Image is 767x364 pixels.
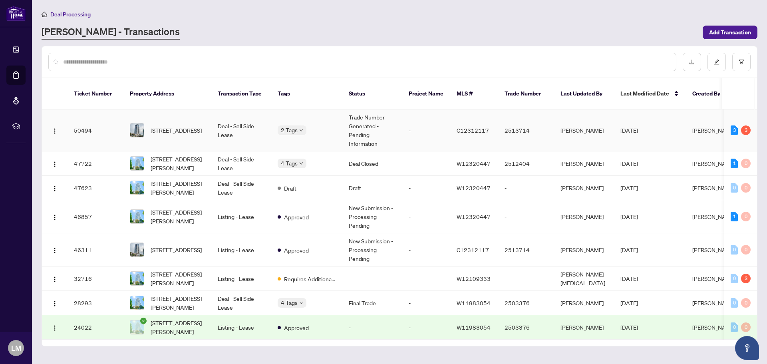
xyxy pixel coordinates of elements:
td: Deal - Sell Side Lease [211,176,271,200]
td: Listing - Lease [211,267,271,291]
img: thumbnail-img [130,157,144,170]
div: 0 [731,274,738,283]
div: 0 [741,212,751,221]
span: Add Transaction [709,26,751,39]
td: Deal - Sell Side Lease [211,291,271,315]
span: Draft [284,184,296,193]
td: [PERSON_NAME] [554,176,614,200]
span: [PERSON_NAME] [692,160,735,167]
div: 0 [741,322,751,332]
span: W12320447 [457,213,491,220]
span: [STREET_ADDRESS][PERSON_NAME] [151,208,205,225]
div: 0 [741,298,751,308]
button: download [683,53,701,71]
span: Approved [284,246,309,255]
button: Logo [48,181,61,194]
button: Open asap [735,336,759,360]
th: Property Address [123,78,211,109]
td: 2503376 [498,291,554,315]
button: edit [707,53,726,71]
div: 1 [731,159,738,168]
span: [PERSON_NAME] [692,127,735,134]
img: Logo [52,128,58,134]
span: [STREET_ADDRESS] [151,126,202,135]
th: Tags [271,78,342,109]
img: Logo [52,161,58,167]
span: Requires Additional Docs [284,274,336,283]
div: 3 [731,125,738,135]
td: 32716 [68,267,123,291]
span: [PERSON_NAME] [692,275,735,282]
div: 0 [741,159,751,168]
th: Trade Number [498,78,554,109]
td: New Submission - Processing Pending [342,233,402,267]
span: [STREET_ADDRESS][PERSON_NAME] [151,318,205,336]
span: W12109333 [457,275,491,282]
td: 47722 [68,151,123,176]
span: W12320447 [457,160,491,167]
img: Logo [52,214,58,221]
td: - [498,176,554,200]
td: Listing - Lease [211,315,271,340]
span: [DATE] [620,324,638,331]
td: [PERSON_NAME][MEDICAL_DATA] [554,267,614,291]
div: 0 [731,245,738,255]
div: 0 [741,183,751,193]
td: 2513714 [498,109,554,151]
button: Add Transaction [703,26,757,39]
span: [PERSON_NAME] [692,299,735,306]
div: 1 [731,212,738,221]
td: 2512404 [498,151,554,176]
th: MLS # [450,78,498,109]
td: Listing - Lease [211,233,271,267]
span: C12312117 [457,246,489,253]
div: 0 [731,322,738,332]
span: [DATE] [620,160,638,167]
span: [PERSON_NAME] [692,324,735,331]
span: filter [739,59,744,65]
td: - [402,176,450,200]
td: [PERSON_NAME] [554,200,614,233]
div: 3 [741,274,751,283]
th: Project Name [402,78,450,109]
td: 50494 [68,109,123,151]
span: C12312117 [457,127,489,134]
th: Status [342,78,402,109]
button: Logo [48,272,61,285]
span: check-circle [140,318,147,324]
div: 0 [731,298,738,308]
img: thumbnail-img [130,181,144,195]
td: - [402,109,450,151]
span: [DATE] [620,246,638,253]
td: Deal - Sell Side Lease [211,151,271,176]
img: thumbnail-img [130,272,144,285]
img: Logo [52,300,58,307]
td: Deal - Sell Side Lease [211,109,271,151]
td: [PERSON_NAME] [554,315,614,340]
span: down [299,161,303,165]
span: 4 Tags [281,298,298,307]
img: Logo [52,247,58,254]
a: [PERSON_NAME] - Transactions [42,25,180,40]
span: Approved [284,323,309,332]
td: 47623 [68,176,123,200]
td: 24022 [68,315,123,340]
span: W12320447 [457,184,491,191]
span: [STREET_ADDRESS] [151,245,202,254]
button: Logo [48,243,61,256]
button: Logo [48,321,61,334]
button: filter [732,53,751,71]
th: Last Updated By [554,78,614,109]
th: Last Modified Date [614,78,686,109]
td: [PERSON_NAME] [554,291,614,315]
td: - [342,315,402,340]
td: - [402,315,450,340]
img: Logo [52,276,58,282]
span: [DATE] [620,184,638,191]
th: Transaction Type [211,78,271,109]
td: Final Trade [342,291,402,315]
span: download [689,59,695,65]
button: Logo [48,296,61,309]
div: 0 [741,245,751,255]
span: down [299,128,303,132]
